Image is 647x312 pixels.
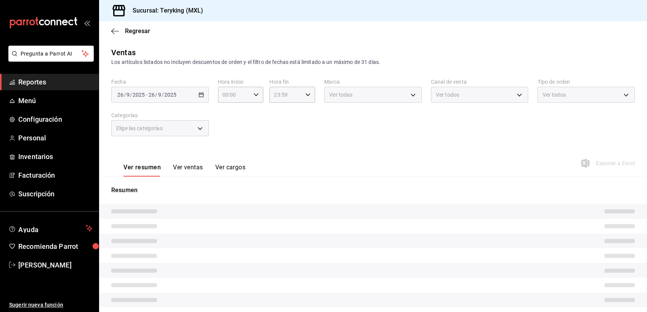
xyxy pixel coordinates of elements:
[111,186,635,195] p: Resumen
[124,92,126,98] span: /
[111,79,209,84] label: Fecha
[173,164,203,177] button: Ver ventas
[18,170,93,180] span: Facturación
[9,301,93,309] span: Sugerir nueva función
[155,92,157,98] span: /
[111,58,635,66] div: Los artículos listados no incluyen descuentos de orden y el filtro de fechas está limitado a un m...
[116,124,163,132] span: Elige las categorías
[84,20,90,26] button: open_drawer_menu
[162,92,164,98] span: /
[542,91,565,99] span: Ver todos
[18,260,93,270] span: [PERSON_NAME]
[146,92,147,98] span: -
[324,79,422,84] label: Marca
[132,92,145,98] input: ----
[18,114,93,124] span: Configuración
[18,133,93,143] span: Personal
[5,55,94,63] a: Pregunta a Parrot AI
[18,151,93,162] span: Inventarios
[18,241,93,252] span: Recomienda Parrot
[8,46,94,62] button: Pregunta a Parrot AI
[164,92,177,98] input: ----
[218,79,264,84] label: Hora inicio
[537,79,635,84] label: Tipo de orden
[18,96,93,106] span: Menú
[111,27,150,35] button: Regresar
[117,92,124,98] input: --
[126,92,130,98] input: --
[158,92,162,98] input: --
[329,91,352,99] span: Ver todas
[269,79,315,84] label: Hora fin
[130,92,132,98] span: /
[111,113,209,118] label: Categorías
[148,92,155,98] input: --
[123,164,245,177] div: navigation tabs
[215,164,246,177] button: Ver cargos
[111,47,136,58] div: Ventas
[127,6,203,15] h3: Sucursal: Teryking (MXL)
[18,77,93,87] span: Reportes
[431,79,528,84] label: Canal de venta
[125,27,150,35] span: Regresar
[21,50,82,58] span: Pregunta a Parrot AI
[123,164,161,177] button: Ver resumen
[436,91,459,99] span: Ver todos
[18,189,93,199] span: Suscripción
[18,224,83,233] span: Ayuda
